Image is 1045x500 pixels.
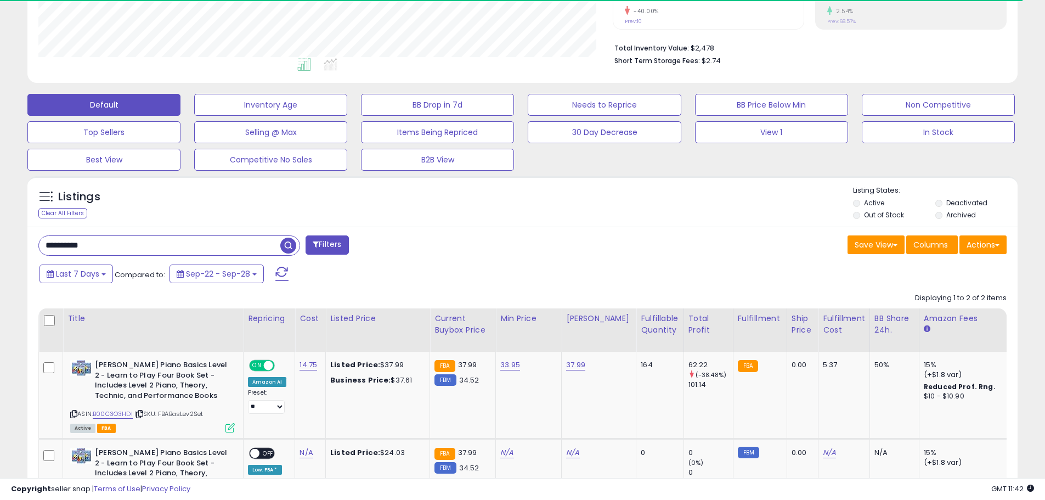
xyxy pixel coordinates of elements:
[248,313,290,324] div: Repricing
[170,265,264,283] button: Sep-22 - Sep-28
[38,208,87,218] div: Clear All Filters
[142,484,190,494] a: Privacy Policy
[625,18,642,25] small: Prev: 10
[434,462,456,474] small: FBM
[273,361,291,370] span: OFF
[434,448,455,460] small: FBA
[27,94,180,116] button: Default
[874,313,914,336] div: BB Share 24h.
[792,360,810,370] div: 0.00
[566,447,579,458] a: N/A
[614,56,700,65] b: Short Term Storage Fees:
[70,360,92,376] img: 51iOAh1wKcL._SL40_.jpg
[688,360,733,370] div: 62.22
[330,375,421,385] div: $37.61
[924,382,996,391] b: Reduced Prof. Rng.
[248,389,286,414] div: Preset:
[11,484,190,495] div: seller snap | |
[330,375,391,385] b: Business Price:
[913,239,948,250] span: Columns
[134,409,203,418] span: | SKU: FBABasLev2Set
[115,269,165,280] span: Compared to:
[924,448,1015,458] div: 15%
[248,377,286,387] div: Amazon AI
[93,409,133,419] a: B00C3O3HDI
[434,374,456,386] small: FBM
[991,484,1034,494] span: 2025-10-8 11:42 GMT
[848,235,905,254] button: Save View
[194,149,347,171] button: Competitive No Sales
[330,359,380,370] b: Listed Price:
[330,448,421,458] div: $24.03
[248,465,282,475] div: Low. FBA *
[500,313,557,324] div: Min Price
[27,149,180,171] button: Best View
[924,458,1015,468] div: (+$1.8 var)
[696,370,726,379] small: (-38.48%)
[300,359,317,370] a: 14.75
[959,235,1007,254] button: Actions
[97,424,116,433] span: FBA
[823,447,836,458] a: N/A
[695,94,848,116] button: BB Price Below Min
[924,370,1015,380] div: (+$1.8 var)
[566,313,631,324] div: [PERSON_NAME]
[614,43,689,53] b: Total Inventory Value:
[792,313,814,336] div: Ship Price
[695,121,848,143] button: View 1
[924,392,1015,401] div: $10 - $10.90
[39,265,113,283] button: Last 7 Days
[330,360,421,370] div: $37.99
[614,41,998,54] li: $2,478
[300,313,321,324] div: Cost
[361,149,514,171] button: B2B View
[95,448,228,491] b: [PERSON_NAME] Piano Basics Level 2 - Learn to Play Four Book Set - Includes Level 2 Piano, Theory...
[361,121,514,143] button: Items Being Repriced
[864,210,904,220] label: Out of Stock
[434,313,491,336] div: Current Buybox Price
[823,360,861,370] div: 5.37
[250,361,264,370] span: ON
[259,449,277,458] span: OFF
[70,448,92,464] img: 51iOAh1wKcL._SL40_.jpg
[738,447,759,458] small: FBM
[862,94,1015,116] button: Non Competitive
[70,424,95,433] span: All listings currently available for purchase on Amazon
[500,359,520,370] a: 33.95
[641,360,675,370] div: 164
[11,484,51,494] strong: Copyright
[924,324,930,334] small: Amazon Fees.
[641,313,679,336] div: Fulfillable Quantity
[906,235,958,254] button: Columns
[330,447,380,458] b: Listed Price:
[641,448,675,458] div: 0
[874,448,911,458] div: N/A
[434,360,455,372] small: FBA
[946,210,976,220] label: Archived
[459,463,479,473] span: 34.52
[528,121,681,143] button: 30 Day Decrease
[566,359,585,370] a: 37.99
[194,94,347,116] button: Inventory Age
[924,313,1019,324] div: Amazon Fees
[27,121,180,143] button: Top Sellers
[832,7,854,15] small: 2.54%
[827,18,856,25] small: Prev: 68.57%
[630,7,659,15] small: -40.00%
[306,235,348,255] button: Filters
[361,94,514,116] button: BB Drop in 7d
[94,484,140,494] a: Terms of Use
[70,360,235,431] div: ASIN:
[915,293,1007,304] div: Displaying 1 to 2 of 2 items
[330,313,425,324] div: Listed Price
[738,313,782,324] div: Fulfillment
[67,313,239,324] div: Title
[56,268,99,279] span: Last 7 Days
[95,360,228,403] b: [PERSON_NAME] Piano Basics Level 2 - Learn to Play Four Book Set - Includes Level 2 Piano, Theory...
[186,268,250,279] span: Sep-22 - Sep-28
[823,313,865,336] div: Fulfillment Cost
[688,313,728,336] div: Total Profit
[58,189,100,205] h5: Listings
[500,447,513,458] a: N/A
[862,121,1015,143] button: In Stock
